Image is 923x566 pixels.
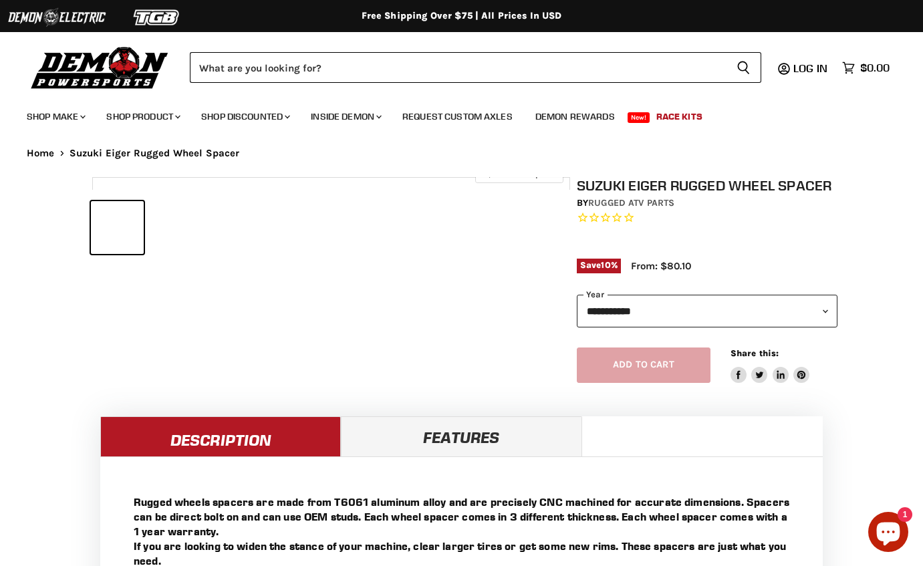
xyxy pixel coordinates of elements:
[577,196,837,210] div: by
[628,112,650,123] span: New!
[190,52,726,83] input: Search
[301,103,390,130] a: Inside Demon
[793,61,827,75] span: Log in
[601,260,610,270] span: 10
[191,103,298,130] a: Shop Discounted
[96,103,188,130] a: Shop Product
[835,58,896,78] a: $0.00
[787,62,835,74] a: Log in
[107,5,207,30] img: TGB Logo 2
[17,98,886,130] ul: Main menu
[726,52,761,83] button: Search
[148,201,201,254] button: Suzuki Eiger Rugged Wheel Spacer thumbnail
[482,168,556,178] span: Click to expand
[860,61,890,74] span: $0.00
[205,201,257,254] button: Suzuki Eiger Rugged Wheel Spacer thumbnail
[631,260,691,272] span: From: $80.10
[190,52,761,83] form: Product
[392,103,523,130] a: Request Custom Axles
[341,416,581,456] a: Features
[577,177,837,194] h1: Suzuki Eiger Rugged Wheel Spacer
[100,416,341,456] a: Description
[91,201,144,254] button: Suzuki Eiger Rugged Wheel Spacer thumbnail
[577,259,621,273] span: Save %
[731,348,779,358] span: Share this:
[864,512,912,555] inbox-online-store-chat: Shopify online store chat
[646,103,712,130] a: Race Kits
[27,43,173,91] img: Demon Powersports
[7,5,107,30] img: Demon Electric Logo 2
[70,148,240,159] span: Suzuki Eiger Rugged Wheel Spacer
[731,347,810,383] aside: Share this:
[525,103,625,130] a: Demon Rewards
[17,103,94,130] a: Shop Make
[588,197,674,208] a: Rugged ATV Parts
[27,148,55,159] a: Home
[577,211,837,225] span: Rated 0.0 out of 5 stars 0 reviews
[577,295,837,327] select: year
